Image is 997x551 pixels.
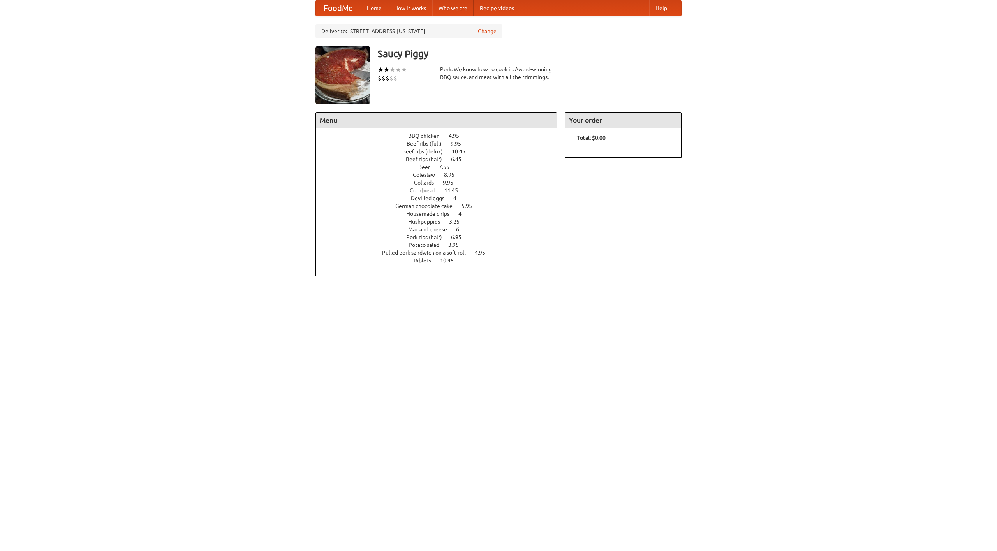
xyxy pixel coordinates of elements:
a: Coleslaw 8.95 [413,172,469,178]
div: Pork. We know how to cook it. Award-winning BBQ sauce, and meat with all the trimmings. [440,65,557,81]
img: angular.jpg [315,46,370,104]
span: Beef ribs (full) [407,141,449,147]
span: 7.55 [439,164,457,170]
li: ★ [384,65,389,74]
li: $ [389,74,393,83]
a: Hushpuppies 3.25 [408,218,474,225]
div: Deliver to: [STREET_ADDRESS][US_STATE] [315,24,502,38]
a: Beer 7.55 [418,164,464,170]
span: 3.95 [448,242,467,248]
li: ★ [378,65,384,74]
a: BBQ chicken 4.95 [408,133,474,139]
span: 9.95 [451,141,469,147]
b: Total: $0.00 [577,135,606,141]
span: 6.95 [451,234,469,240]
span: 3.25 [449,218,467,225]
a: Mac and cheese 6 [408,226,474,232]
span: 5.95 [462,203,480,209]
span: 10.45 [452,148,473,155]
li: $ [393,74,397,83]
span: 4 [453,195,464,201]
li: $ [382,74,386,83]
a: Beef ribs (full) 9.95 [407,141,476,147]
li: $ [378,74,382,83]
span: 4 [458,211,469,217]
h4: Menu [316,113,557,128]
a: Beef ribs (delux) 10.45 [402,148,480,155]
a: Pork ribs (half) 6.95 [406,234,476,240]
a: Home [361,0,388,16]
span: Housemade chips [406,211,457,217]
a: Housemade chips 4 [406,211,476,217]
span: 4.95 [449,133,467,139]
span: BBQ chicken [408,133,447,139]
a: Potato salad 3.95 [409,242,473,248]
span: Beef ribs (half) [406,156,450,162]
span: Beer [418,164,438,170]
a: Help [649,0,673,16]
a: Collards 9.95 [414,180,468,186]
span: Potato salad [409,242,447,248]
span: Coleslaw [413,172,443,178]
span: 9.95 [443,180,461,186]
span: Riblets [414,257,439,264]
li: ★ [401,65,407,74]
a: Riblets 10.45 [414,257,468,264]
a: Pulled pork sandwich on a soft roll 4.95 [382,250,500,256]
span: German chocolate cake [395,203,460,209]
span: 6 [456,226,467,232]
li: ★ [395,65,401,74]
span: 11.45 [444,187,466,194]
span: Devilled eggs [411,195,452,201]
span: Pulled pork sandwich on a soft roll [382,250,474,256]
span: 10.45 [440,257,462,264]
span: Hushpuppies [408,218,448,225]
a: Who we are [432,0,474,16]
li: ★ [389,65,395,74]
a: Beef ribs (half) 6.45 [406,156,476,162]
span: Cornbread [410,187,443,194]
a: Devilled eggs 4 [411,195,471,201]
span: Pork ribs (half) [406,234,450,240]
a: German chocolate cake 5.95 [395,203,486,209]
a: How it works [388,0,432,16]
a: Recipe videos [474,0,520,16]
span: 6.45 [451,156,469,162]
li: $ [386,74,389,83]
a: Change [478,27,497,35]
span: 8.95 [444,172,462,178]
span: Mac and cheese [408,226,455,232]
span: Collards [414,180,442,186]
a: FoodMe [316,0,361,16]
h3: Saucy Piggy [378,46,682,62]
h4: Your order [565,113,681,128]
span: Beef ribs (delux) [402,148,451,155]
a: Cornbread 11.45 [410,187,472,194]
span: 4.95 [475,250,493,256]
